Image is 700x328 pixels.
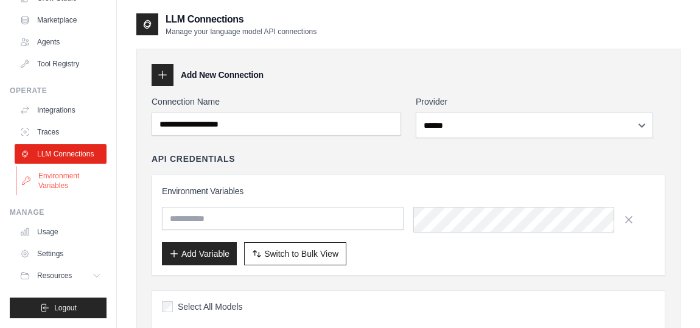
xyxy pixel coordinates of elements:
[244,242,346,265] button: Switch to Bulk View
[15,266,107,285] button: Resources
[15,10,107,30] a: Marketplace
[15,32,107,52] a: Agents
[162,242,237,265] button: Add Variable
[15,54,107,74] a: Tool Registry
[16,166,108,195] a: Environment Variables
[10,86,107,96] div: Operate
[37,271,72,281] span: Resources
[15,100,107,120] a: Integrations
[162,301,173,312] input: Select All Models
[152,96,401,108] label: Connection Name
[15,222,107,242] a: Usage
[166,27,317,37] p: Manage your language model API connections
[264,248,338,260] span: Switch to Bulk View
[178,301,243,313] span: Select All Models
[416,96,665,108] label: Provider
[181,69,264,81] h3: Add New Connection
[15,122,107,142] a: Traces
[15,144,107,164] a: LLM Connections
[10,298,107,318] button: Logout
[54,303,77,313] span: Logout
[15,244,107,263] a: Settings
[166,12,317,27] h2: LLM Connections
[10,208,107,217] div: Manage
[162,185,655,197] h3: Environment Variables
[152,153,235,165] h4: API Credentials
